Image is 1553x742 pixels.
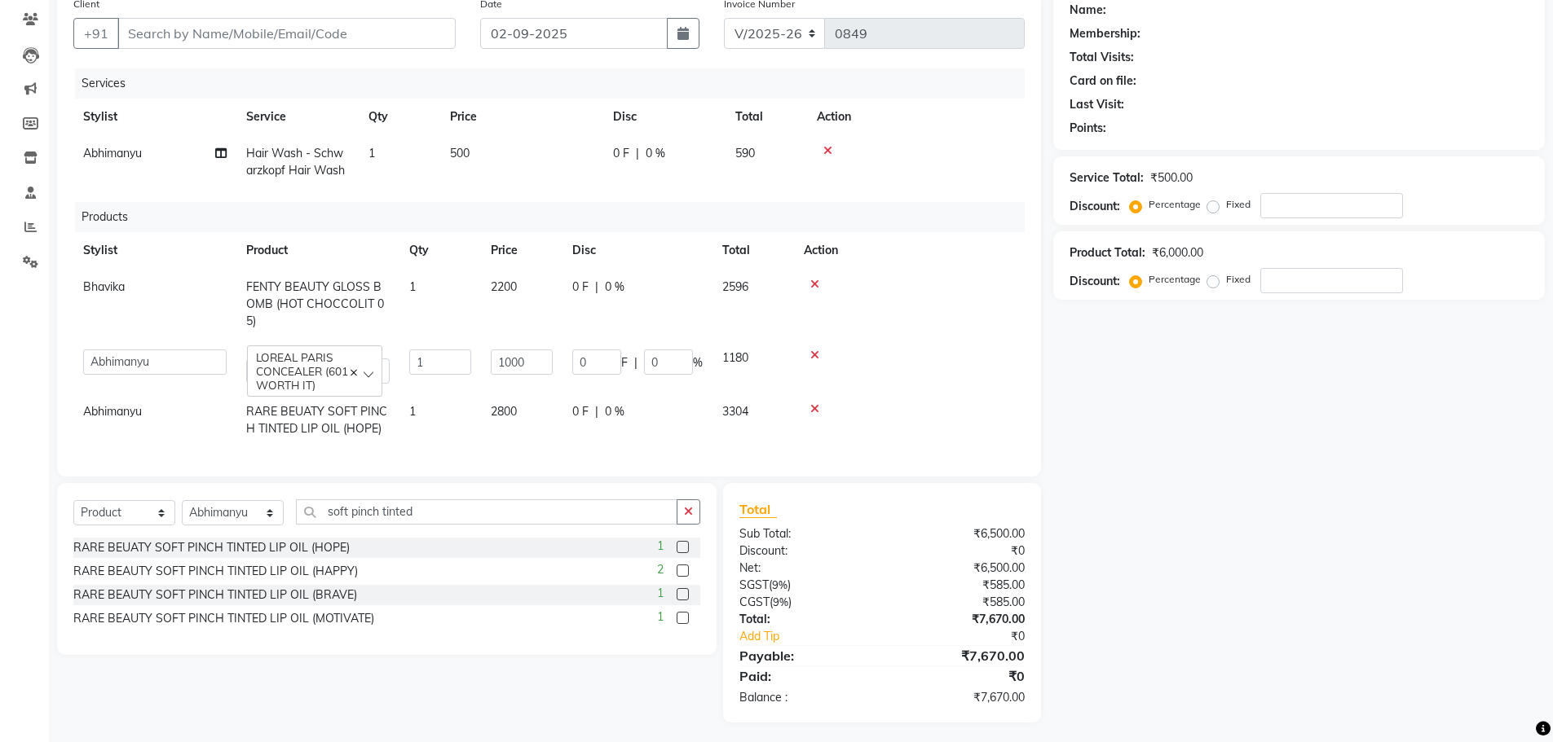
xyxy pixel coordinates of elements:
div: ₹0 [882,542,1037,560]
span: 9% [772,578,788,591]
div: Services [75,68,1037,99]
div: Last Visit: [1070,96,1124,113]
span: 0 F [613,145,629,162]
span: Hair Wash - Schwarzkopf Hair Wash [246,146,345,178]
div: ₹500.00 [1150,169,1193,187]
span: Abhimanyu [83,146,142,160]
th: Service [236,99,359,135]
div: ₹7,670.00 [882,611,1037,628]
th: Disc [603,99,726,135]
div: RARE BEAUTY SOFT PINCH TINTED LIP OIL (MOTIVATE) [73,610,374,627]
th: Action [807,99,1025,135]
span: 590 [735,146,755,160]
span: 1 [657,538,664,555]
div: Paid: [727,666,882,686]
div: ₹585.00 [882,594,1037,611]
span: 0 % [605,403,624,420]
span: Bhavika [83,279,125,294]
div: ₹6,000.00 [1152,244,1203,261]
span: SGST [739,577,769,592]
div: RARE BEAUTY SOFT PINCH TINTED LIP OIL (BRAVE) [73,586,357,604]
div: RARE BEAUTY SOFT PINCH TINTED LIP OIL (HAPPY) [73,563,358,580]
div: ₹0 [882,666,1037,686]
div: Net: [727,560,882,577]
th: Qty [359,99,440,135]
div: Membership: [1070,25,1140,42]
th: Total [713,232,794,269]
span: 0 F [572,403,589,420]
span: 0 F [572,279,589,296]
th: Total [726,99,807,135]
span: Abhimanyu [83,404,142,419]
div: Discount: [1070,198,1120,215]
th: Product [236,232,399,269]
span: 1 [657,585,664,602]
span: 0 % [646,145,665,162]
input: Search or Scan [296,499,677,525]
th: Disc [563,232,713,269]
span: | [636,145,639,162]
div: Total Visits: [1070,49,1134,66]
span: Total [739,501,777,518]
span: | [634,354,638,371]
span: 0 % [605,279,624,296]
div: ₹7,670.00 [882,689,1037,706]
div: Discount: [1070,273,1120,290]
span: 2800 [491,404,517,419]
div: Product Total: [1070,244,1145,261]
th: Price [481,232,563,269]
th: Stylist [73,232,236,269]
input: Search by Name/Mobile/Email/Code [117,18,456,49]
span: 3304 [722,404,748,419]
label: Fixed [1226,272,1251,287]
div: Points: [1070,120,1106,137]
div: RARE BEUATY SOFT PINCH TINTED LIP OIL (HOPE) [73,539,350,556]
div: Service Total: [1070,169,1144,187]
div: Sub Total: [727,525,882,542]
span: 2 [657,561,664,578]
span: 9% [773,595,788,608]
span: LOREAL PARIS CONCEALER (601 WORTH IT) [256,350,348,392]
div: ₹0 [908,628,1037,645]
span: % [693,354,703,371]
div: Total: [727,611,882,628]
span: 1 [368,146,375,160]
div: ₹6,500.00 [882,525,1037,542]
span: | [595,279,598,296]
div: Name: [1070,2,1106,19]
span: F [621,354,628,371]
span: 500 [450,146,470,160]
span: 1 [409,404,416,419]
span: RARE BEUATY SOFT PINCH TINTED LIP OIL (HOPE) [246,404,387,436]
div: ( ) [727,577,882,594]
button: +91 [73,18,119,49]
th: Action [794,232,1025,269]
div: Payable: [727,646,882,665]
th: Qty [399,232,481,269]
div: ₹7,670.00 [882,646,1037,665]
div: ( ) [727,594,882,611]
span: FENTY BEAUTY GLOSS BOMB (HOT CHOCCOLIT 05) [246,279,384,328]
span: CGST [739,595,770,609]
span: 2596 [722,279,748,294]
th: Price [440,99,603,135]
span: 1 [657,608,664,626]
div: Discount: [727,542,882,560]
div: Balance : [727,689,882,706]
div: Card on file: [1070,72,1136,90]
span: | [595,403,598,420]
div: ₹585.00 [882,577,1037,594]
span: 1 [409,279,416,294]
label: Fixed [1226,197,1251,212]
label: Percentage [1149,197,1201,212]
div: Products [75,202,1037,232]
div: ₹6,500.00 [882,560,1037,577]
span: 1180 [722,350,748,365]
label: Percentage [1149,272,1201,287]
a: Add Tip [727,628,907,645]
th: Stylist [73,99,236,135]
span: 2200 [491,279,517,294]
